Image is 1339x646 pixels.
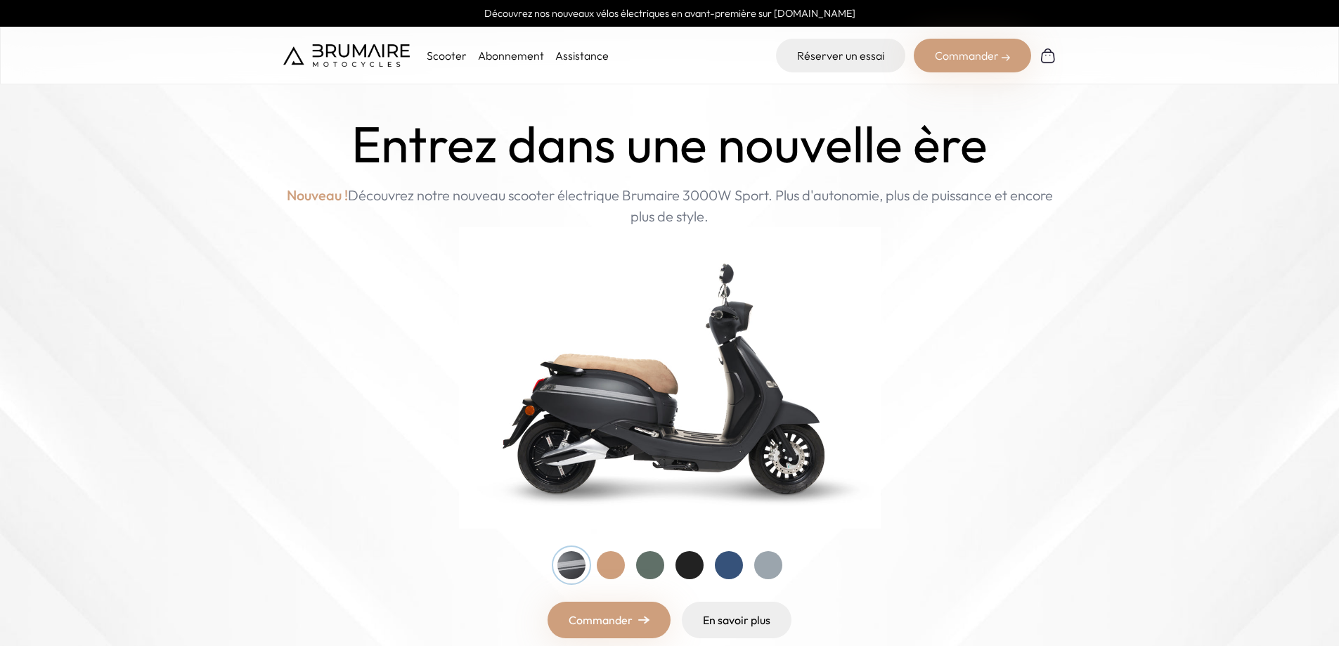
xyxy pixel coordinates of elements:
[1002,53,1010,62] img: right-arrow-2.png
[1040,47,1056,64] img: Panier
[351,115,988,174] h1: Entrez dans une nouvelle ère
[283,185,1056,227] p: Découvrez notre nouveau scooter électrique Brumaire 3000W Sport. Plus d'autonomie, plus de puissa...
[548,602,671,638] a: Commander
[427,47,467,64] p: Scooter
[287,185,348,206] span: Nouveau !
[638,616,649,624] img: right-arrow.png
[914,39,1031,72] div: Commander
[776,39,905,72] a: Réserver un essai
[283,44,410,67] img: Brumaire Motocycles
[478,49,544,63] a: Abonnement
[682,602,791,638] a: En savoir plus
[555,49,609,63] a: Assistance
